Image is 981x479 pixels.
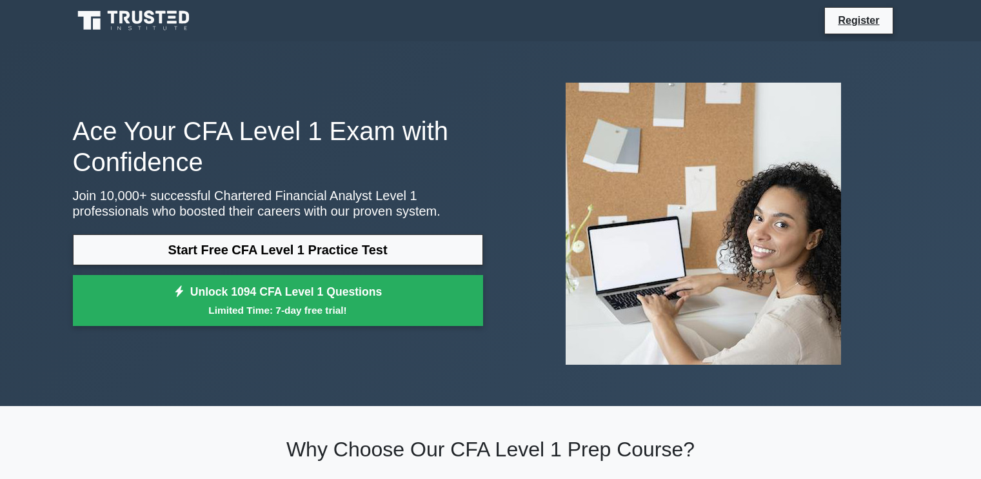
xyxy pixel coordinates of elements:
p: Join 10,000+ successful Chartered Financial Analyst Level 1 professionals who boosted their caree... [73,188,483,219]
a: Unlock 1094 CFA Level 1 QuestionsLimited Time: 7-day free trial! [73,275,483,327]
h1: Ace Your CFA Level 1 Exam with Confidence [73,116,483,178]
a: Start Free CFA Level 1 Practice Test [73,234,483,265]
small: Limited Time: 7-day free trial! [89,303,467,318]
h2: Why Choose Our CFA Level 1 Prep Course? [73,437,909,462]
a: Register [830,12,887,28]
